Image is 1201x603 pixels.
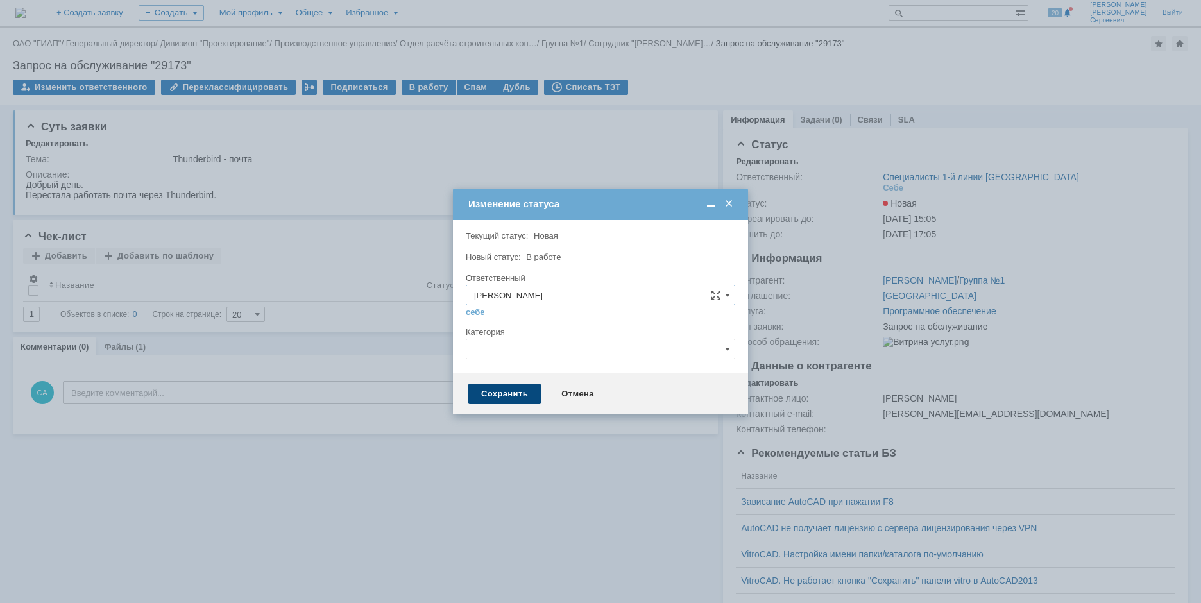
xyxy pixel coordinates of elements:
[466,307,485,318] a: себе
[466,328,733,336] div: Категория
[468,198,735,210] div: Изменение статуса
[466,274,733,282] div: Ответственный
[722,198,735,210] span: Закрыть
[711,290,721,300] span: Сложная форма
[534,231,558,241] span: Новая
[466,231,528,241] label: Текущий статус:
[526,252,561,262] span: В работе
[704,198,717,210] span: Свернуть (Ctrl + M)
[466,252,521,262] label: Новый статус:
